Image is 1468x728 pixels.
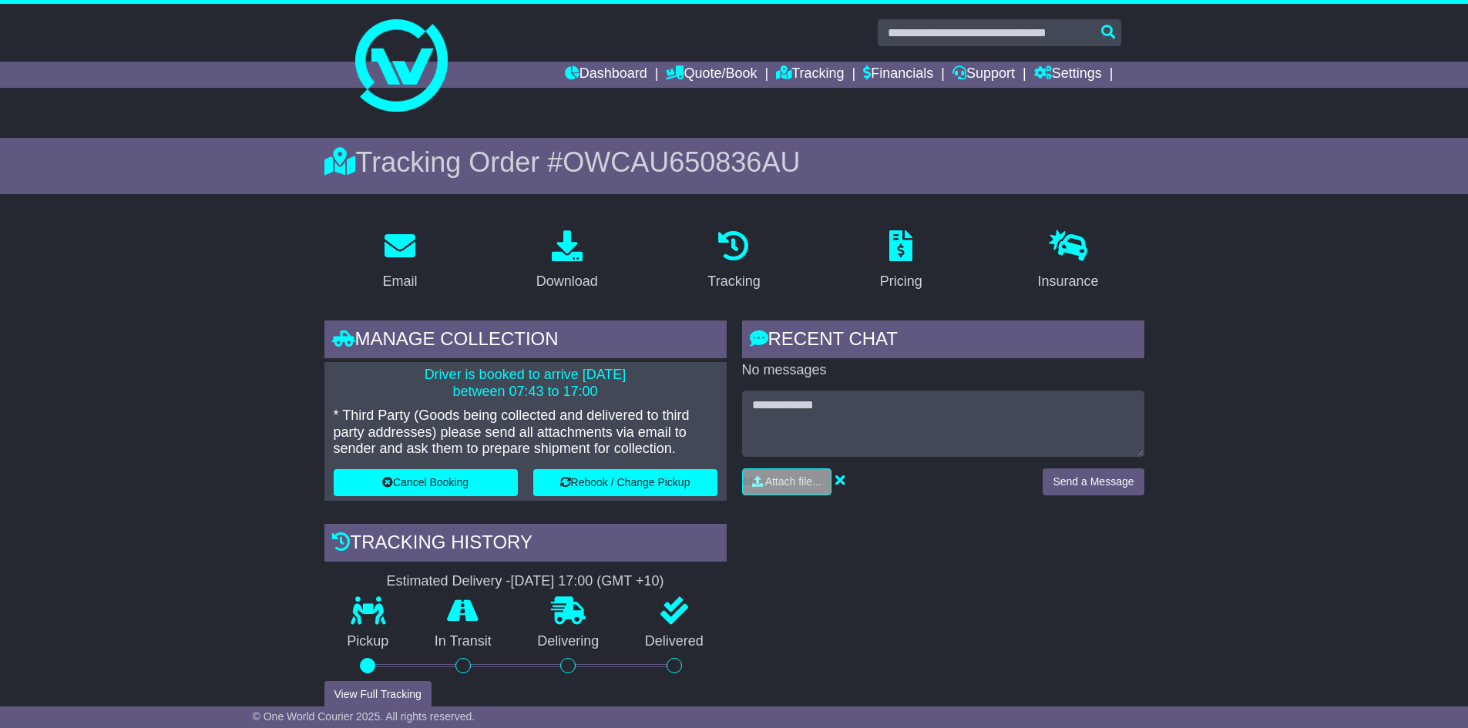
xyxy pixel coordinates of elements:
div: Tracking [707,271,760,292]
div: Tracking history [324,524,727,565]
a: Financials [863,62,933,88]
a: Email [372,225,427,297]
div: Email [382,271,417,292]
a: Download [526,225,608,297]
div: Download [536,271,598,292]
a: Quote/Book [666,62,757,88]
span: OWCAU650836AU [563,146,800,178]
button: Cancel Booking [334,469,518,496]
a: Insurance [1028,225,1109,297]
a: Settings [1034,62,1102,88]
p: No messages [742,362,1144,379]
p: Pickup [324,633,412,650]
a: Dashboard [565,62,647,88]
button: View Full Tracking [324,681,432,708]
p: Delivering [515,633,623,650]
div: RECENT CHAT [742,320,1144,362]
div: [DATE] 17:00 (GMT +10) [511,573,664,590]
p: * Third Party (Goods being collected and delivered to third party addresses) please send all atta... [334,408,717,458]
div: Tracking Order # [324,146,1144,179]
div: Estimated Delivery - [324,573,727,590]
div: Manage collection [324,320,727,362]
div: Pricing [880,271,922,292]
a: Support [952,62,1015,88]
a: Pricing [870,225,932,297]
p: Driver is booked to arrive [DATE] between 07:43 to 17:00 [334,367,717,400]
a: Tracking [697,225,770,297]
p: Delivered [622,633,727,650]
div: Insurance [1038,271,1099,292]
p: In Transit [412,633,515,650]
button: Rebook / Change Pickup [533,469,717,496]
a: Tracking [776,62,844,88]
span: © One World Courier 2025. All rights reserved. [253,710,475,723]
button: Send a Message [1043,468,1144,495]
